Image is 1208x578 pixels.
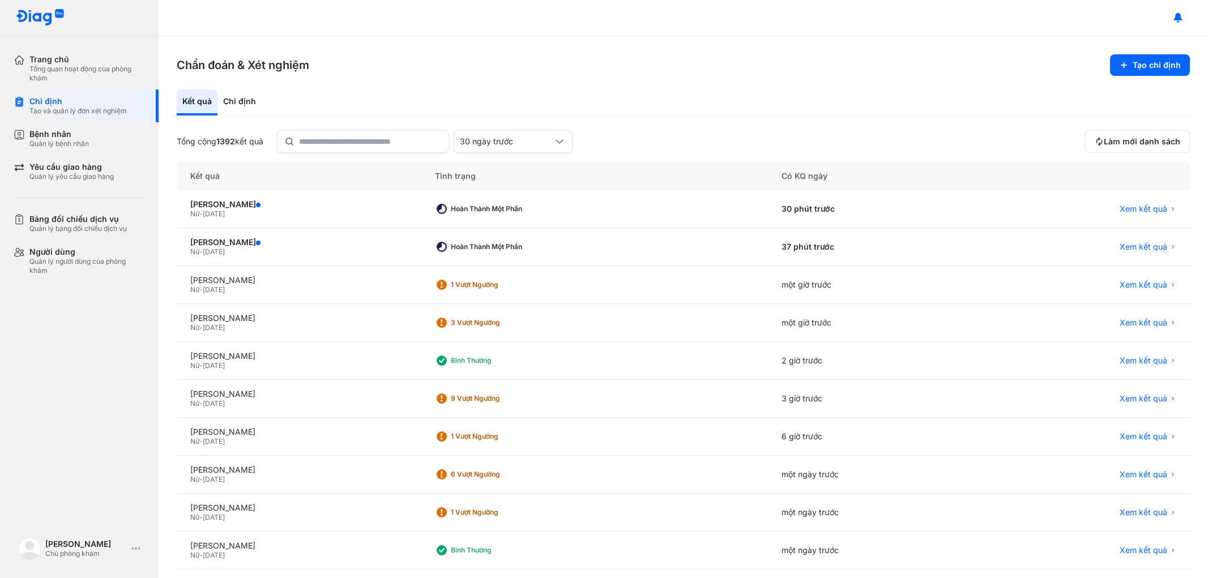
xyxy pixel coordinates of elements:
[190,313,408,323] div: [PERSON_NAME]
[217,89,262,115] div: Chỉ định
[1120,204,1167,214] span: Xem kết quả
[29,65,145,83] div: Tổng quan hoạt động của phòng khám
[768,162,980,190] div: Có KQ ngày
[29,247,145,257] div: Người dùng
[16,9,65,27] img: logo
[177,57,309,73] h3: Chẩn đoán & Xét nghiệm
[190,389,408,399] div: [PERSON_NAME]
[190,285,199,294] span: Nữ
[1120,469,1167,479] span: Xem kết quả
[29,129,89,139] div: Bệnh nhân
[203,361,225,370] span: [DATE]
[18,537,41,560] img: logo
[190,351,408,361] div: [PERSON_NAME]
[199,551,203,559] span: -
[768,266,980,304] div: một giờ trước
[199,399,203,408] span: -
[190,323,199,332] span: Nữ
[29,139,89,148] div: Quản lý bệnh nhân
[190,247,199,256] span: Nữ
[45,539,127,549] div: [PERSON_NAME]
[1104,136,1180,147] span: Làm mới danh sách
[177,162,421,190] div: Kết quả
[203,285,225,294] span: [DATE]
[190,437,199,446] span: Nữ
[199,323,203,332] span: -
[29,96,127,106] div: Chỉ định
[451,432,541,441] div: 1 Vượt ngưỡng
[451,204,541,213] div: Hoàn thành một phần
[768,190,980,228] div: 30 phút trước
[1120,393,1167,404] span: Xem kết quả
[199,247,203,256] span: -
[1120,507,1167,517] span: Xem kết quả
[768,532,980,570] div: một ngày trước
[190,275,408,285] div: [PERSON_NAME]
[768,228,980,266] div: 37 phút trước
[199,475,203,483] span: -
[29,54,145,65] div: Trang chủ
[199,285,203,294] span: -
[203,437,225,446] span: [DATE]
[177,89,217,115] div: Kết quả
[190,361,199,370] span: Nữ
[199,437,203,446] span: -
[29,214,127,224] div: Bảng đối chiếu dịch vụ
[768,494,980,532] div: một ngày trước
[190,427,408,437] div: [PERSON_NAME]
[768,418,980,456] div: 6 giờ trước
[45,549,127,558] div: Chủ phòng khám
[29,257,145,275] div: Quản lý người dùng của phòng khám
[199,209,203,218] span: -
[451,242,541,251] div: Hoàn thành một phần
[190,465,408,475] div: [PERSON_NAME]
[1120,431,1167,442] span: Xem kết quả
[451,318,541,327] div: 3 Vượt ngưỡng
[29,162,114,172] div: Yêu cầu giao hàng
[768,380,980,418] div: 3 giờ trước
[451,508,541,517] div: 1 Vượt ngưỡng
[203,247,225,256] span: [DATE]
[190,199,408,209] div: [PERSON_NAME]
[460,136,553,147] div: 30 ngày trước
[190,237,408,247] div: [PERSON_NAME]
[203,323,225,332] span: [DATE]
[190,503,408,513] div: [PERSON_NAME]
[451,470,541,479] div: 6 Vượt ngưỡng
[29,106,127,115] div: Tạo và quản lý đơn xét nghiệm
[1120,242,1167,252] span: Xem kết quả
[190,209,199,218] span: Nữ
[451,356,541,365] div: Bình thường
[451,280,541,289] div: 1 Vượt ngưỡng
[190,513,199,521] span: Nữ
[199,513,203,521] span: -
[1120,545,1167,555] span: Xem kết quả
[768,456,980,494] div: một ngày trước
[1120,280,1167,290] span: Xem kết quả
[199,361,203,370] span: -
[768,304,980,342] div: một giờ trước
[29,172,114,181] div: Quản lý yêu cầu giao hàng
[451,394,541,403] div: 9 Vượt ngưỡng
[177,136,263,147] div: Tổng cộng kết quả
[1120,318,1167,328] span: Xem kết quả
[190,541,408,551] div: [PERSON_NAME]
[203,513,225,521] span: [DATE]
[1110,54,1190,76] button: Tạo chỉ định
[29,224,127,233] div: Quản lý bảng đối chiếu dịch vụ
[216,136,235,146] span: 1392
[1120,356,1167,366] span: Xem kết quả
[190,475,199,483] span: Nữ
[190,551,199,559] span: Nữ
[203,551,225,559] span: [DATE]
[203,475,225,483] span: [DATE]
[451,546,541,555] div: Bình thường
[203,399,225,408] span: [DATE]
[768,342,980,380] div: 2 giờ trước
[421,162,768,190] div: Tình trạng
[1085,130,1190,153] button: Làm mới danh sách
[203,209,225,218] span: [DATE]
[190,399,199,408] span: Nữ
